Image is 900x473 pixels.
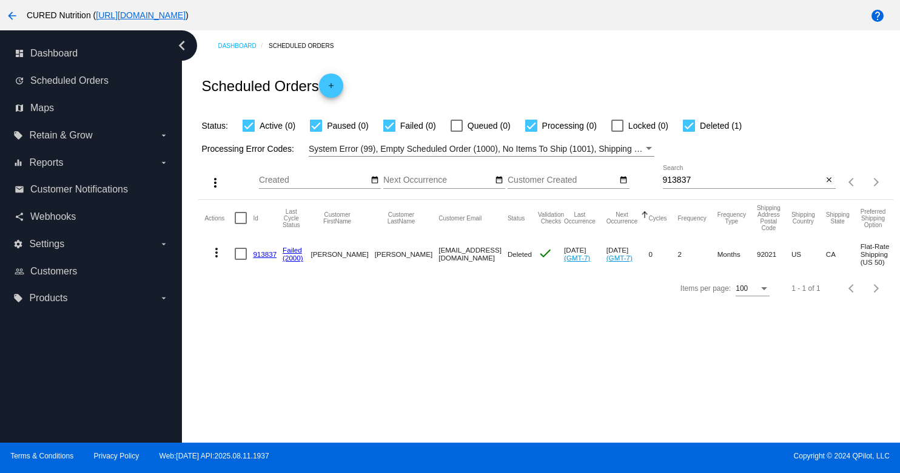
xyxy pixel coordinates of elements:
[826,211,850,225] button: Change sorting for ShippingState
[700,118,742,133] span: Deleted (1)
[15,267,24,276] i: people_outline
[736,284,748,293] span: 100
[29,293,67,304] span: Products
[495,175,503,185] mat-icon: date_range
[648,214,667,222] button: Change sorting for Cycles
[260,118,295,133] span: Active (0)
[309,141,654,157] mat-select: Filter by Processing Error Codes
[96,10,186,20] a: [URL][DOMAIN_NAME]
[791,284,820,293] div: 1 - 1 of 1
[757,205,781,231] button: Change sorting for ShippingPostcode
[861,208,886,228] button: Change sorting for PreferredShippingOption
[826,236,861,271] mat-cell: CA
[94,452,139,460] a: Privacy Policy
[371,175,379,185] mat-icon: date_range
[160,452,269,460] a: Web:[DATE] API:2025.08.11.1937
[508,250,532,258] span: Deleted
[15,49,24,58] i: dashboard
[840,170,864,194] button: Previous page
[825,175,833,185] mat-icon: close
[30,103,54,114] span: Maps
[159,293,169,303] i: arrow_drop_down
[159,131,169,140] i: arrow_drop_down
[159,158,169,168] i: arrow_drop_down
[823,174,836,187] button: Clear
[29,239,64,250] span: Settings
[204,200,235,236] mat-header-cell: Actions
[680,284,731,293] div: Items per page:
[400,118,436,133] span: Failed (0)
[606,211,638,225] button: Change sorting for NextOccurrenceUtc
[13,293,23,303] i: local_offer
[159,239,169,249] i: arrow_drop_down
[460,452,890,460] span: Copyright © 2024 QPilot, LLC
[438,214,482,222] button: Change sorting for CustomerEmail
[208,175,223,190] mat-icon: more_vert
[15,44,169,63] a: dashboard Dashboard
[15,98,169,118] a: map Maps
[840,276,864,301] button: Previous page
[864,276,888,301] button: Next page
[30,48,78,59] span: Dashboard
[564,254,590,262] a: (GMT-7)
[864,170,888,194] button: Next page
[538,200,564,236] mat-header-cell: Validation Checks
[29,157,63,168] span: Reports
[870,9,885,23] mat-icon: help
[324,81,338,96] mat-icon: add
[30,184,128,195] span: Customer Notifications
[438,236,508,271] mat-cell: [EMAIL_ADDRESS][DOMAIN_NAME]
[13,158,23,168] i: equalizer
[677,236,717,271] mat-cell: 2
[30,75,109,86] span: Scheduled Orders
[375,236,438,271] mat-cell: [PERSON_NAME]
[628,118,668,133] span: Locked (0)
[606,254,633,262] a: (GMT-7)
[29,130,92,141] span: Retain & Grow
[10,452,73,460] a: Terms & Conditions
[172,36,192,55] i: chevron_left
[311,211,363,225] button: Change sorting for CustomerFirstName
[201,121,228,131] span: Status:
[30,211,76,222] span: Webhooks
[736,285,770,293] mat-select: Items per page:
[508,214,525,222] button: Change sorting for Status
[606,236,649,271] mat-cell: [DATE]
[209,245,224,260] mat-icon: more_vert
[564,211,596,225] button: Change sorting for LastOccurrenceUtc
[283,208,300,228] button: Change sorting for LastProcessingCycleId
[15,180,169,199] a: email Customer Notifications
[259,175,368,185] input: Created
[717,236,757,271] mat-cell: Months
[538,246,552,260] mat-icon: check
[283,254,303,262] a: (2000)
[201,144,294,154] span: Processing Error Codes:
[757,236,791,271] mat-cell: 92021
[861,236,897,271] mat-cell: Flat-Rate Shipping (US 50)
[791,236,826,271] mat-cell: US
[15,212,24,222] i: share
[15,103,24,113] i: map
[311,236,374,271] mat-cell: [PERSON_NAME]
[253,250,277,258] a: 913837
[253,214,258,222] button: Change sorting for Id
[15,262,169,281] a: people_outline Customers
[663,175,823,185] input: Search
[508,175,617,185] input: Customer Created
[375,211,428,225] button: Change sorting for CustomerLastName
[564,236,606,271] mat-cell: [DATE]
[468,118,511,133] span: Queued (0)
[283,246,302,254] a: Failed
[13,131,23,140] i: local_offer
[327,118,368,133] span: Paused (0)
[717,211,746,225] button: Change sorting for FrequencyType
[30,266,77,277] span: Customers
[15,76,24,86] i: update
[27,10,189,20] span: CURED Nutrition ( )
[15,71,169,90] a: update Scheduled Orders
[15,185,24,194] i: email
[5,9,19,23] mat-icon: arrow_back
[542,118,597,133] span: Processing (0)
[15,207,169,226] a: share Webhooks
[218,36,269,55] a: Dashboard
